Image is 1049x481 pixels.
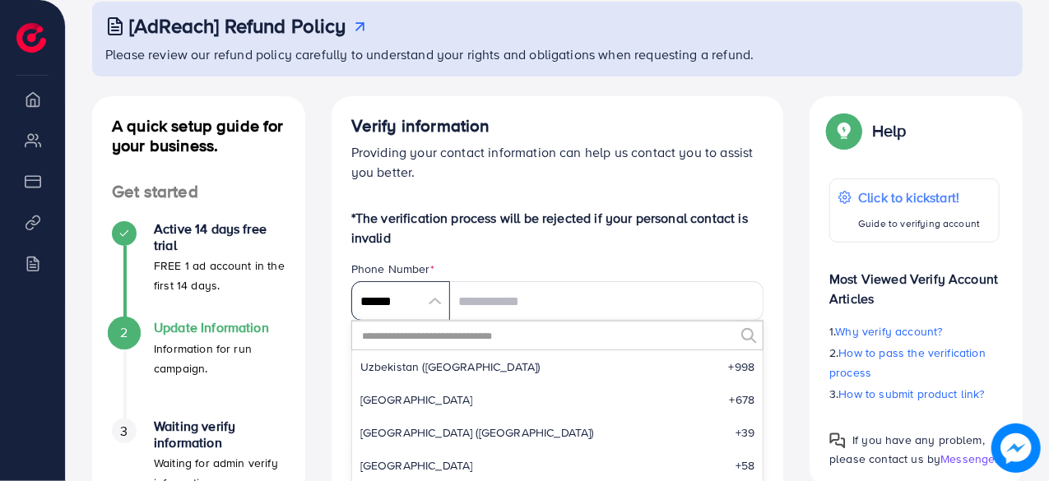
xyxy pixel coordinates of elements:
[16,23,46,53] img: logo
[736,457,754,474] span: +58
[154,419,285,450] h4: Waiting verify information
[351,261,434,277] label: Phone Number
[829,321,1000,341] p: 1.
[836,323,943,340] span: Why verify account?
[829,256,1000,308] p: Most Viewed Verify Account Articles
[351,208,764,247] p: *The verification process will be rejected if your personal contact is invalid
[154,256,285,295] p: FREE 1 ad account in the first 14 days.
[940,451,999,467] span: Messenger
[829,345,986,381] span: How to pass the verification process
[154,221,285,252] h4: Active 14 days free trial
[105,44,1013,64] p: Please review our refund policy carefully to understand your rights and obligations when requesti...
[858,214,980,234] p: Guide to verifying account
[360,391,473,408] span: [GEOGRAPHIC_DATA]
[872,121,907,141] p: Help
[92,221,305,320] li: Active 14 days free trial
[839,386,985,402] span: How to submit product link?
[736,424,754,441] span: +39
[360,358,541,375] span: Uzbekistan ([GEOGRAPHIC_DATA])
[829,432,985,467] span: If you have any problem, please contact us by
[92,320,305,419] li: Update Information
[154,320,285,335] h4: Update Information
[120,323,128,342] span: 2
[360,457,473,474] span: [GEOGRAPHIC_DATA]
[154,339,285,378] p: Information for run campaign.
[829,116,859,146] img: Popup guide
[92,116,305,155] h4: A quick setup guide for your business.
[829,343,1000,382] p: 2.
[92,182,305,202] h4: Get started
[730,391,755,408] span: +678
[829,384,1000,404] p: 3.
[129,14,346,38] h3: [AdReach] Refund Policy
[120,422,128,441] span: 3
[829,432,846,449] img: Popup guide
[360,424,594,441] span: [GEOGRAPHIC_DATA] ([GEOGRAPHIC_DATA])
[351,142,764,182] p: Providing your contact information can help us contact you to assist you better.
[858,187,980,207] p: Click to kickstart!
[351,116,764,136] h4: Verify information
[729,358,755,375] span: +998
[991,423,1041,473] img: image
